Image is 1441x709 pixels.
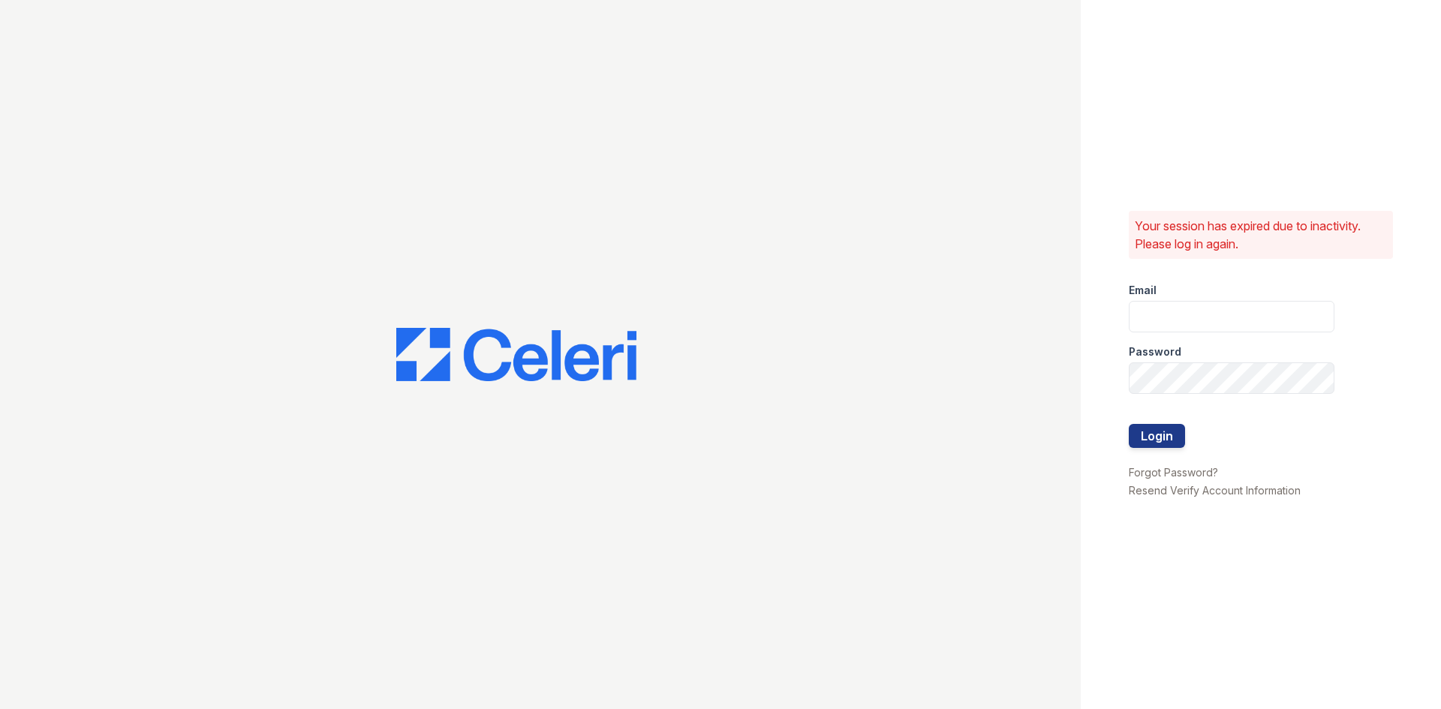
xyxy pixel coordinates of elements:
[1129,283,1157,298] label: Email
[396,328,636,382] img: CE_Logo_Blue-a8612792a0a2168367f1c8372b55b34899dd931a85d93a1a3d3e32e68fde9ad4.png
[1129,344,1181,359] label: Password
[1129,424,1185,448] button: Login
[1129,484,1301,497] a: Resend Verify Account Information
[1135,217,1387,253] p: Your session has expired due to inactivity. Please log in again.
[1129,466,1218,479] a: Forgot Password?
